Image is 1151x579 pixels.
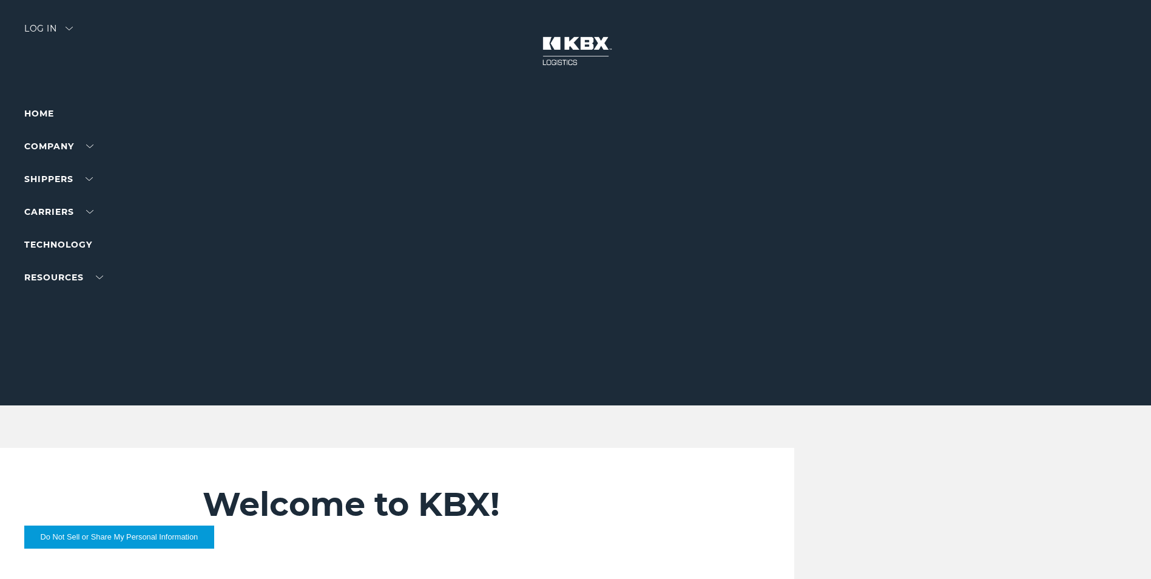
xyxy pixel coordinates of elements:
a: Company [24,141,93,152]
div: Log in [24,24,73,42]
img: arrow [66,27,73,30]
a: SHIPPERS [24,174,93,185]
a: Technology [24,239,92,250]
button: Do Not Sell or Share My Personal Information [24,526,214,549]
h2: Welcome to KBX! [203,484,721,524]
a: Carriers [24,206,93,217]
a: Home [24,108,54,119]
img: kbx logo [530,24,621,78]
a: RESOURCES [24,272,103,283]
